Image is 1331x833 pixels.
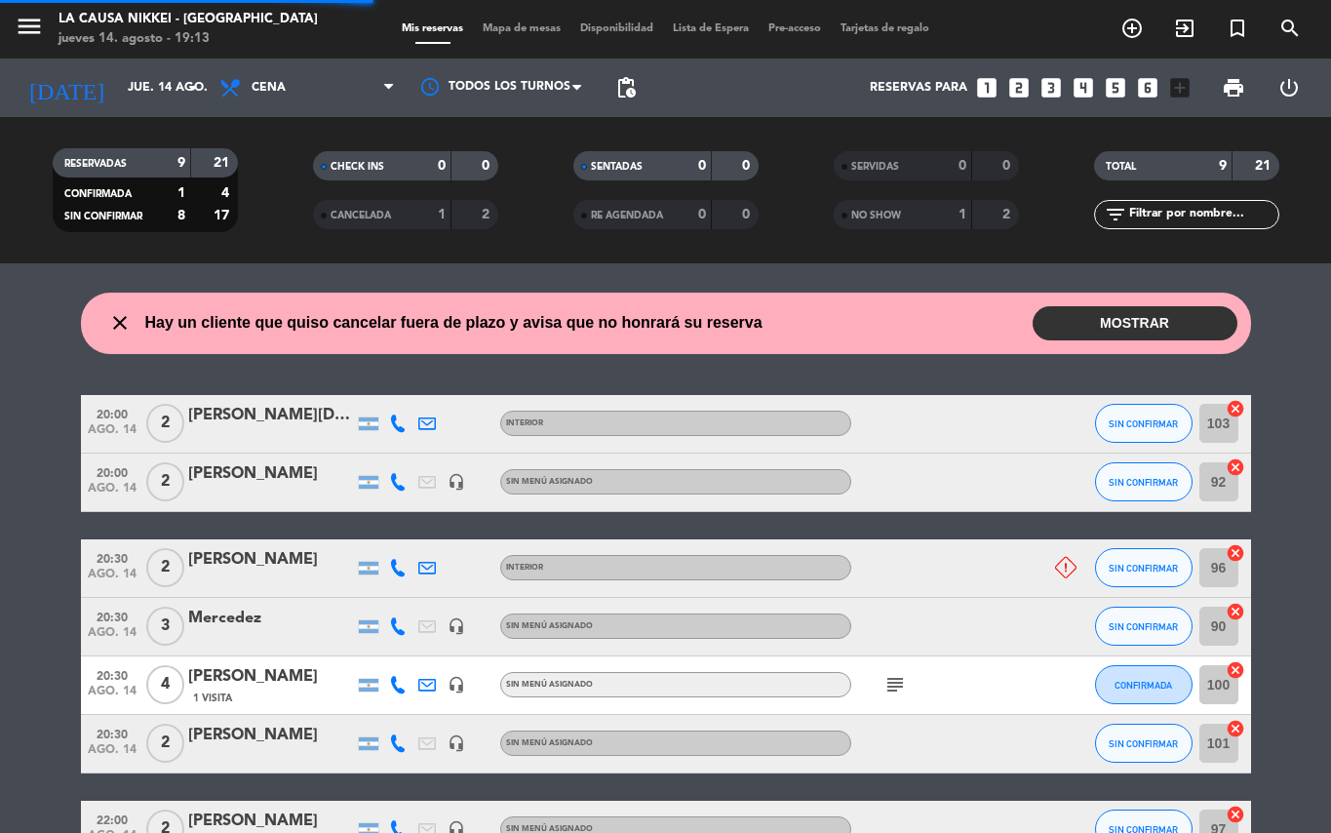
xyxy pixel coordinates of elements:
i: cancel [1226,602,1245,621]
span: Sin menú asignado [506,681,593,689]
i: headset_mic [448,617,465,635]
span: ago. 14 [88,743,137,766]
span: Sin menú asignado [506,825,593,833]
button: SIN CONFIRMAR [1095,404,1193,443]
strong: 9 [1219,159,1227,173]
i: cancel [1226,457,1245,477]
i: cancel [1226,805,1245,824]
button: CONFIRMADA [1095,665,1193,704]
span: Cena [252,81,286,95]
span: Reservas para [870,81,967,95]
i: filter_list [1104,203,1127,226]
span: 1 Visita [193,691,232,706]
strong: 0 [482,159,493,173]
strong: 21 [1255,159,1274,173]
i: looks_3 [1038,75,1064,100]
span: ago. 14 [88,482,137,504]
span: Hay un cliente que quiso cancelar fuera de plazo y avisa que no honrará su reserva [145,310,763,336]
span: 20:30 [88,605,137,627]
strong: 21 [214,156,233,170]
div: [PERSON_NAME] [188,461,354,487]
button: SIN CONFIRMAR [1095,548,1193,587]
span: CANCELADA [331,211,391,220]
i: looks_4 [1071,75,1096,100]
button: SIN CONFIRMAR [1095,724,1193,763]
strong: 17 [214,209,233,222]
i: turned_in_not [1226,17,1249,40]
button: SIN CONFIRMAR [1095,462,1193,501]
span: 20:30 [88,663,137,686]
i: looks_6 [1135,75,1160,100]
span: 4 [146,665,184,704]
span: Sin menú asignado [506,739,593,747]
button: menu [15,12,44,48]
span: INTERIOR [506,564,543,572]
span: CONFIRMADA [64,189,132,199]
i: add_box [1167,75,1193,100]
span: Mis reservas [392,23,473,34]
span: print [1222,76,1245,99]
span: INTERIOR [506,419,543,427]
span: 20:30 [88,546,137,569]
span: ago. 14 [88,685,137,707]
strong: 0 [1002,159,1014,173]
i: close [108,311,132,335]
span: 2 [146,404,184,443]
span: pending_actions [614,76,638,99]
strong: 2 [482,208,493,221]
span: SIN CONFIRMAR [1109,563,1178,574]
span: 2 [146,724,184,763]
span: ago. 14 [88,423,137,446]
span: Sin menú asignado [506,478,593,486]
strong: 0 [742,159,754,173]
span: 20:30 [88,722,137,744]
span: NO SHOW [851,211,901,220]
strong: 8 [177,209,185,222]
span: SERVIDAS [851,162,899,172]
strong: 1 [177,186,185,200]
div: LOG OUT [1261,59,1316,117]
span: RE AGENDADA [591,211,663,220]
strong: 0 [698,159,706,173]
button: MOSTRAR [1033,306,1237,340]
span: ago. 14 [88,626,137,649]
i: cancel [1226,660,1245,680]
i: cancel [1226,719,1245,738]
div: [PERSON_NAME] [188,664,354,690]
i: cancel [1226,543,1245,563]
span: 20:00 [88,460,137,483]
button: SIN CONFIRMAR [1095,607,1193,646]
span: SIN CONFIRMAR [64,212,142,221]
input: Filtrar por nombre... [1127,204,1278,225]
i: exit_to_app [1173,17,1196,40]
div: La Causa Nikkei - [GEOGRAPHIC_DATA] [59,10,318,29]
span: Mapa de mesas [473,23,570,34]
strong: 0 [438,159,446,173]
span: 2 [146,548,184,587]
div: [PERSON_NAME] [188,723,354,748]
span: Sin menú asignado [506,622,593,630]
i: looks_5 [1103,75,1128,100]
span: SIN CONFIRMAR [1109,621,1178,632]
strong: 0 [742,208,754,221]
i: headset_mic [448,473,465,491]
span: RESERVADAS [64,159,127,169]
strong: 4 [221,186,233,200]
i: power_settings_new [1277,76,1301,99]
span: 20:00 [88,402,137,424]
span: Lista de Espera [663,23,759,34]
i: [DATE] [15,66,118,109]
strong: 1 [959,208,966,221]
span: 3 [146,607,184,646]
strong: 0 [698,208,706,221]
span: CHECK INS [331,162,384,172]
span: TOTAL [1106,162,1136,172]
i: menu [15,12,44,41]
div: Mercedez [188,606,354,631]
span: ago. 14 [88,568,137,590]
i: headset_mic [448,676,465,694]
div: [PERSON_NAME] [188,547,354,573]
strong: 9 [177,156,185,170]
span: 2 [146,462,184,501]
span: 22:00 [88,808,137,830]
